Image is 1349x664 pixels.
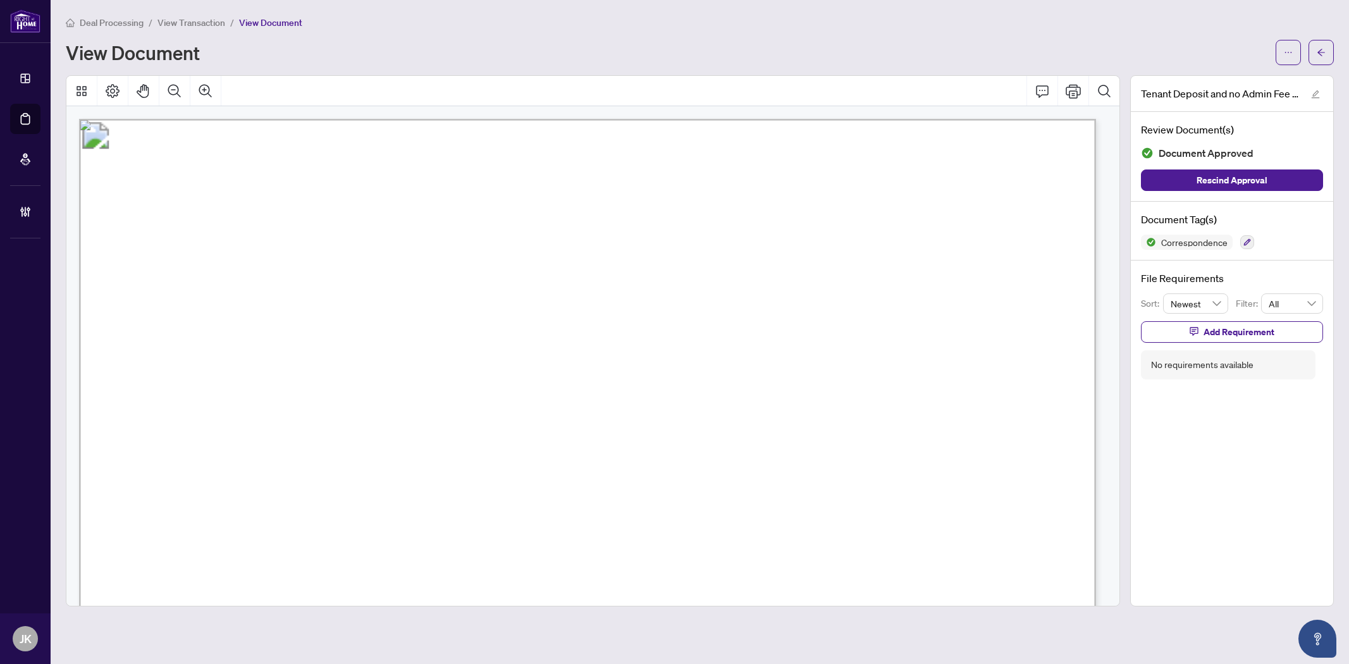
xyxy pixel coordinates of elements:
li: / [149,15,152,30]
p: Sort: [1141,297,1163,310]
button: Open asap [1298,620,1336,658]
h4: Document Tag(s) [1141,212,1323,227]
h1: View Document [66,42,200,63]
img: Status Icon [1141,235,1156,250]
span: View Document [239,17,302,28]
h4: File Requirements [1141,271,1323,286]
span: arrow-left [1317,48,1326,57]
span: Newest [1171,294,1221,313]
img: Document Status [1141,147,1154,159]
button: Rescind Approval [1141,169,1323,191]
img: logo [10,9,40,33]
span: JK [20,630,32,648]
span: ellipsis [1284,48,1293,57]
span: Tenant Deposit and no Admin Fee -29 Pear Blossom Way - Trade 2512758.pdf [1141,86,1299,101]
span: Add Requirement [1204,322,1274,342]
span: View Transaction [157,17,225,28]
span: All [1269,294,1315,313]
h4: Review Document(s) [1141,122,1323,137]
span: home [66,18,75,27]
p: Filter: [1236,297,1261,310]
button: Add Requirement [1141,321,1323,343]
span: Correspondence [1156,238,1233,247]
div: No requirements available [1151,358,1254,372]
span: Document Approved [1159,145,1254,162]
span: edit [1311,90,1320,99]
span: Deal Processing [80,17,144,28]
li: / [230,15,234,30]
span: Rescind Approval [1197,170,1267,190]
